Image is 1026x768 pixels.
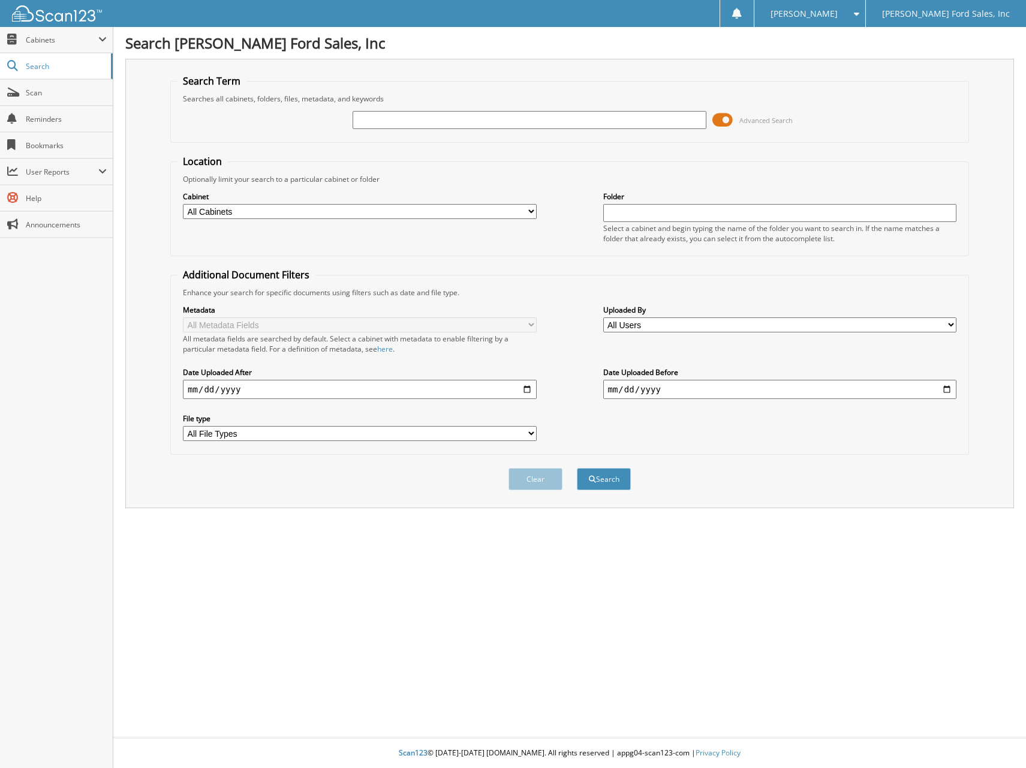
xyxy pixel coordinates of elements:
[113,739,1026,768] div: © [DATE]-[DATE] [DOMAIN_NAME]. All rights reserved | appg04-scan123-com |
[26,167,98,177] span: User Reports
[696,748,741,758] a: Privacy Policy
[183,191,536,202] label: Cabinet
[26,114,107,124] span: Reminders
[26,140,107,151] span: Bookmarks
[26,88,107,98] span: Scan
[739,116,793,125] span: Advanced Search
[377,344,393,354] a: here
[771,10,838,17] span: [PERSON_NAME]
[577,468,631,490] button: Search
[399,748,428,758] span: Scan123
[603,223,956,244] div: Select a cabinet and begin typing the name of the folder you want to search in. If the name match...
[26,220,107,230] span: Announcements
[603,380,956,399] input: end
[177,74,246,88] legend: Search Term
[183,334,536,354] div: All metadata fields are searched by default. Select a cabinet with metadata to enable filtering b...
[183,413,536,424] label: File type
[26,61,105,71] span: Search
[183,305,536,315] label: Metadata
[26,35,98,45] span: Cabinets
[177,155,228,168] legend: Location
[12,5,102,22] img: scan123-logo-white.svg
[177,174,962,184] div: Optionally limit your search to a particular cabinet or folder
[882,10,1010,17] span: [PERSON_NAME] Ford Sales, Inc
[177,268,315,281] legend: Additional Document Filters
[26,193,107,203] span: Help
[603,191,956,202] label: Folder
[603,367,956,377] label: Date Uploaded Before
[603,305,956,315] label: Uploaded By
[177,94,962,104] div: Searches all cabinets, folders, files, metadata, and keywords
[509,468,562,490] button: Clear
[183,380,536,399] input: start
[177,287,962,298] div: Enhance your search for specific documents using filters such as date and file type.
[183,367,536,377] label: Date Uploaded After
[125,33,1014,53] h1: Search [PERSON_NAME] Ford Sales, Inc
